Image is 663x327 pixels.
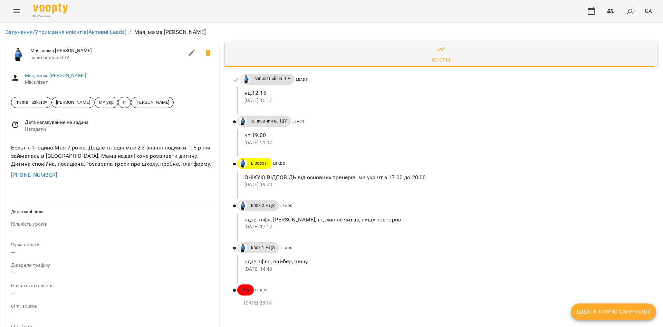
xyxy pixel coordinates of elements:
[237,117,247,125] a: Дащенко Аня
[576,308,651,316] span: Додати історію комунікації
[280,204,292,208] span: Leads
[244,173,646,182] p: ОЧІКУЮ ВІДПОВІДЬ від основних тренерів. ма укр.чт з 17.00 до 20.00
[241,75,250,83] a: Дащенко Аня
[30,47,184,54] span: Мая, мама [PERSON_NAME]
[239,159,247,167] img: Дащенко Аня
[129,28,131,36] li: /
[237,287,254,293] span: нові
[11,47,25,61] img: Дащенко Аня
[244,266,646,273] p: [DATE] 14:48
[11,228,214,236] p: ---
[237,201,247,210] a: Дащенко Аня
[11,99,51,106] span: mental_askarov
[131,99,173,106] span: [PERSON_NAME]
[25,73,86,78] a: Мая, мама [PERSON_NAME]
[11,289,214,297] p: ---
[244,224,646,230] p: [DATE] 17:12
[244,131,646,139] p: чт.19.00
[239,117,247,125] img: Дащенко Аня
[244,300,646,307] p: [DATE] 23:15
[255,288,267,292] span: Leads
[118,99,131,106] span: тг
[52,99,94,106] span: [PERSON_NAME]
[11,241,214,248] p: field-description
[10,142,215,170] div: Бельгія-1година.Мая 7 років. Додає та віднімає 2,3 значні подумки. 1,5 роки займалась в [GEOGRAPH...
[250,76,295,82] span: записаний на ШУ
[242,75,250,83] img: Дащенко Аня
[11,172,57,178] a: [PHONE_NUMBER]
[11,310,214,318] p: ---
[273,162,285,165] span: Leads
[25,79,214,86] span: Мій клієнт
[244,181,646,188] p: [DATE] 19:23
[237,244,247,252] a: Дащенко Аня
[244,89,646,97] p: нд.12.15
[6,28,657,36] nav: breadcrumb
[25,119,214,126] span: Дата нагадування не задана
[244,216,646,224] p: ндзв тлфн, [PERSON_NAME], тг, смс не читає, пишу повторно
[292,119,305,123] span: Leads
[11,282,214,289] p: field-description
[239,201,247,210] img: Дащенко Аня
[432,56,451,64] div: Історія
[244,97,646,104] p: [DATE] 15:17
[247,160,272,166] span: в роботі
[25,126,214,133] span: Нагадати
[11,221,214,228] p: field-description
[625,6,635,16] img: avatar_s.png
[239,244,247,252] img: Дащенко Аня
[134,28,206,36] p: Мая, мама [PERSON_NAME]
[571,303,656,320] button: Додати історію комунікації
[247,245,279,251] span: крок 1 НДЗ
[33,14,68,19] span: For Business
[11,269,214,277] p: ---
[237,159,247,167] a: Дащенко Аня
[11,303,214,310] p: field-description
[8,3,25,19] button: Menu
[95,99,118,106] span: МА укр
[11,248,214,256] p: ---
[33,3,68,13] img: Voopty Logo
[244,139,646,146] p: [DATE] 21:07
[244,257,646,266] p: ндзв тфлн, вайбер, пишу
[642,4,655,17] button: UA
[645,7,652,15] span: UA
[6,29,126,35] a: Залучення/Утримання клієнтів(Активні Leads)
[30,54,184,61] span: записаний на ШУ
[11,209,44,214] span: Додаткові поля
[247,118,291,124] span: записаний на ШУ
[11,262,214,269] p: field-description
[280,246,292,250] span: Leads
[247,202,279,209] span: крок 2 НДЗ
[296,78,308,81] span: Leads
